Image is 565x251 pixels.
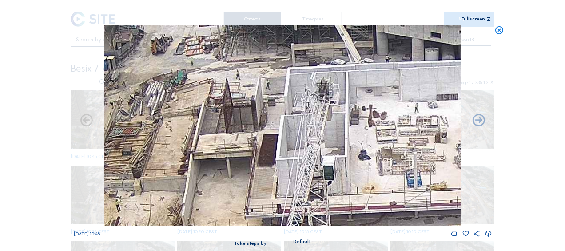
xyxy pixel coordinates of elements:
span: [DATE] 10:45 [74,231,100,237]
div: Default [293,238,311,246]
i: Forward [79,113,94,128]
div: Default [273,238,331,245]
img: Image [104,25,461,226]
div: Take steps by: [234,241,268,246]
div: Fullscreen [462,16,485,22]
i: Back [471,113,486,128]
